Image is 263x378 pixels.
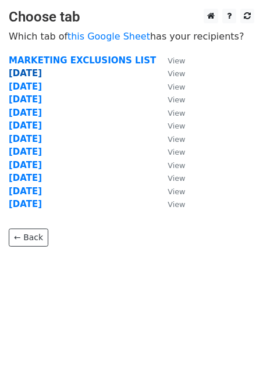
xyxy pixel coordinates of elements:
small: View [168,135,185,144]
a: MARKETING EXCLUSIONS LIST [9,55,156,66]
a: View [156,68,185,79]
small: View [168,109,185,117]
a: [DATE] [9,94,42,105]
a: View [156,186,185,197]
a: ← Back [9,229,48,247]
a: [DATE] [9,134,42,144]
a: [DATE] [9,81,42,92]
small: View [168,148,185,156]
a: [DATE] [9,147,42,157]
a: [DATE] [9,120,42,131]
a: View [156,134,185,144]
a: View [156,120,185,131]
a: View [156,147,185,157]
a: this Google Sheet [67,31,150,42]
small: View [168,56,185,65]
a: View [156,55,185,66]
a: View [156,94,185,105]
small: View [168,69,185,78]
a: View [156,81,185,92]
small: View [168,122,185,130]
h3: Choose tab [9,9,254,26]
small: View [168,187,185,196]
a: View [156,160,185,170]
small: View [168,161,185,170]
small: View [168,95,185,104]
p: Which tab of has your recipients? [9,30,254,42]
a: [DATE] [9,160,42,170]
a: [DATE] [9,173,42,183]
a: View [156,108,185,118]
a: View [156,173,185,183]
small: View [168,200,185,209]
a: [DATE] [9,108,42,118]
a: [DATE] [9,199,42,209]
a: [DATE] [9,186,42,197]
small: View [168,174,185,183]
a: View [156,199,185,209]
small: View [168,83,185,91]
iframe: Chat Widget [205,322,263,378]
a: [DATE] [9,68,42,79]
